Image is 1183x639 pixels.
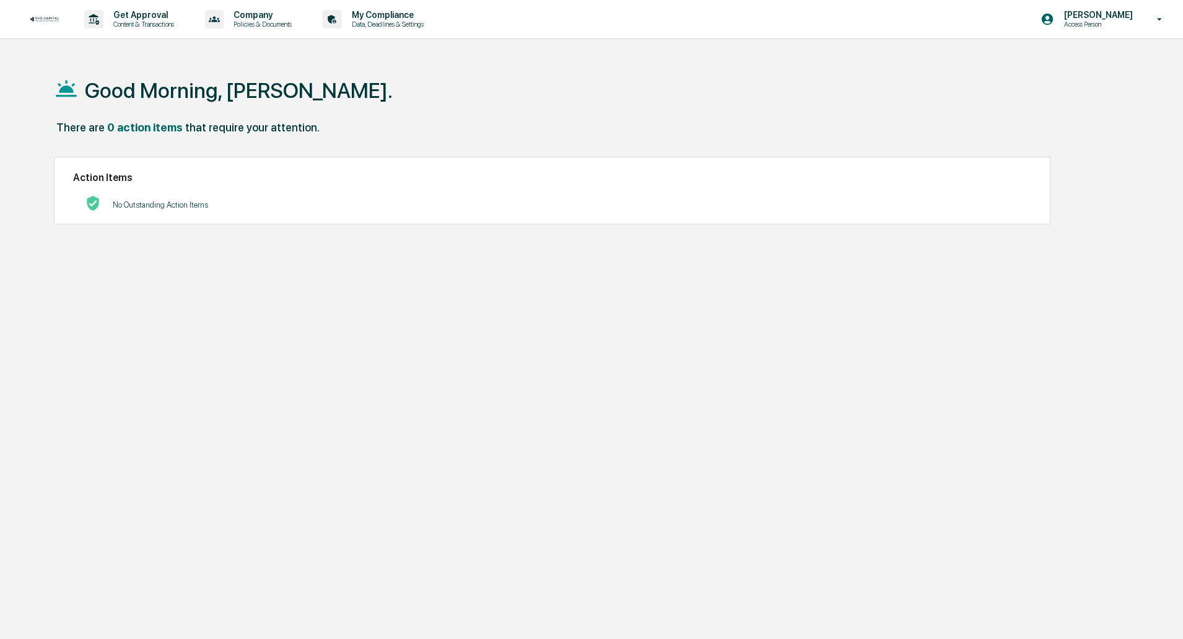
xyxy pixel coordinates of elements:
p: Get Approval [103,10,180,20]
img: No Actions logo [85,196,100,211]
p: Company [224,10,298,20]
div: 0 action items [107,121,183,134]
p: [PERSON_NAME] [1054,10,1139,20]
p: Content & Transactions [103,20,180,29]
div: that require your attention. [185,121,320,134]
h2: Action Items [73,172,1031,183]
p: Data, Deadlines & Settings [342,20,430,29]
h1: Good Morning, [PERSON_NAME]. [85,78,393,103]
p: Access Person [1054,20,1139,29]
p: Policies & Documents [224,20,298,29]
div: There are [56,121,105,134]
p: My Compliance [342,10,430,20]
img: logo [30,16,59,22]
p: No Outstanding Action Items [113,200,208,209]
